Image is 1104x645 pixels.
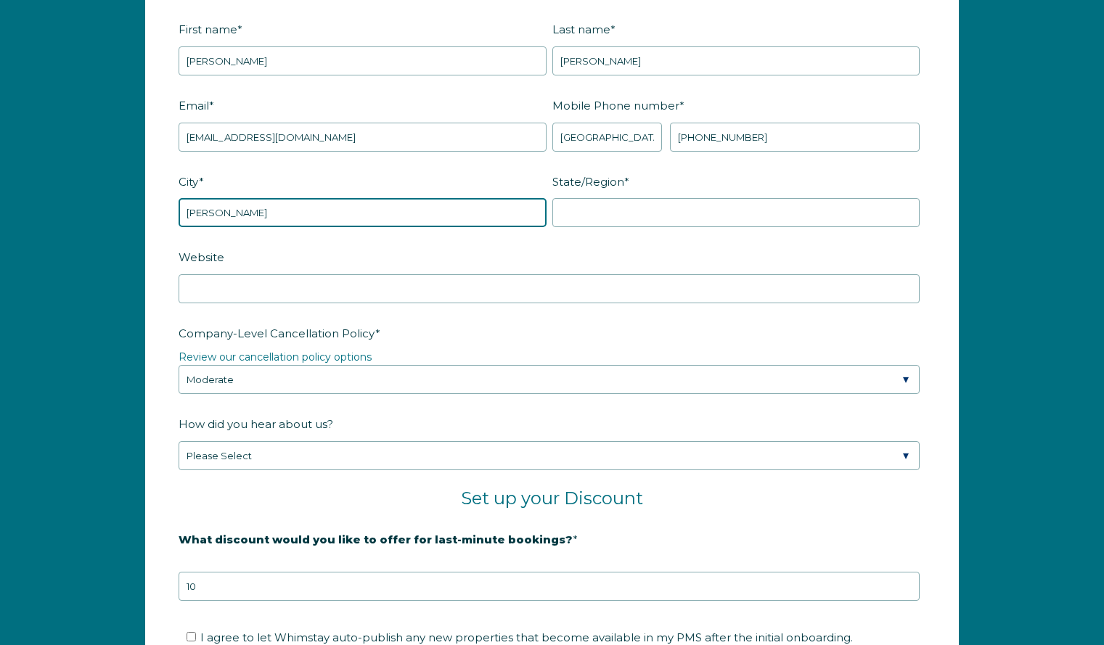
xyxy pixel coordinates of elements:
[552,94,679,117] span: Mobile Phone number
[200,630,853,644] span: I agree to let Whimstay auto-publish any new properties that become available in my PMS after the...
[461,488,643,509] span: Set up your Discount
[187,632,196,641] input: I agree to let Whimstay auto-publish any new properties that become available in my PMS after the...
[179,413,333,435] span: How did you hear about us?
[179,246,224,268] span: Website
[179,322,375,345] span: Company-Level Cancellation Policy
[179,94,209,117] span: Email
[179,557,406,570] strong: 20% is recommended, minimum of 10%
[179,533,573,546] strong: What discount would you like to offer for last-minute bookings?
[552,171,624,193] span: State/Region
[552,18,610,41] span: Last name
[179,171,199,193] span: City
[179,18,237,41] span: First name
[179,350,372,363] a: Review our cancellation policy options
